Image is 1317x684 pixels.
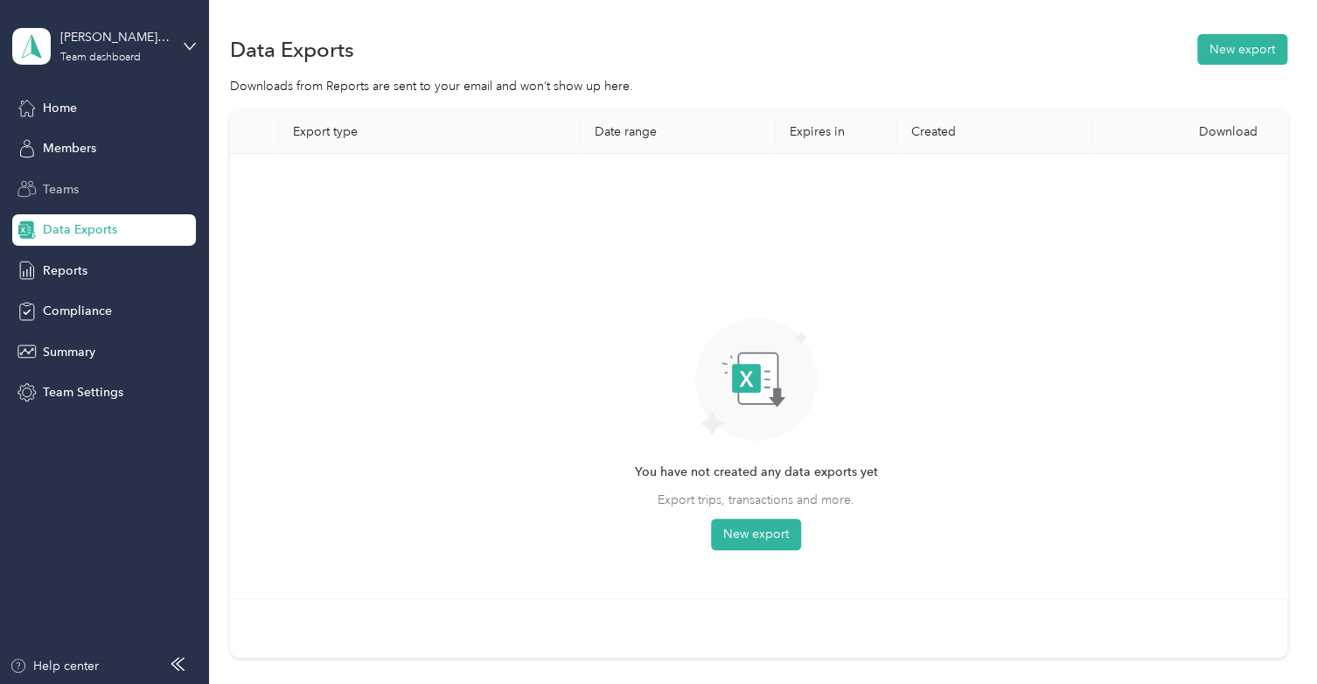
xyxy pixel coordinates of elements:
[230,40,354,59] h1: Data Exports
[1106,124,1273,139] div: Download
[635,463,878,482] span: You have not created any data exports yet
[711,519,801,550] button: New export
[43,99,77,117] span: Home
[43,383,123,401] span: Team Settings
[60,52,141,63] div: Team dashboard
[10,657,99,675] button: Help center
[1197,34,1287,65] button: New export
[658,491,854,509] span: Export trips, transactions and more.
[43,262,87,280] span: Reports
[581,110,776,154] th: Date range
[776,110,897,154] th: Expires in
[43,139,96,157] span: Members
[43,343,95,361] span: Summary
[1219,586,1317,684] iframe: Everlance-gr Chat Button Frame
[43,180,79,199] span: Teams
[897,110,1092,154] th: Created
[43,220,117,239] span: Data Exports
[230,77,1286,95] div: Downloads from Reports are sent to your email and won’t show up here.
[279,110,581,154] th: Export type
[43,302,112,320] span: Compliance
[60,28,170,46] div: [PERSON_NAME][EMAIL_ADDRESS][PERSON_NAME][DOMAIN_NAME]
